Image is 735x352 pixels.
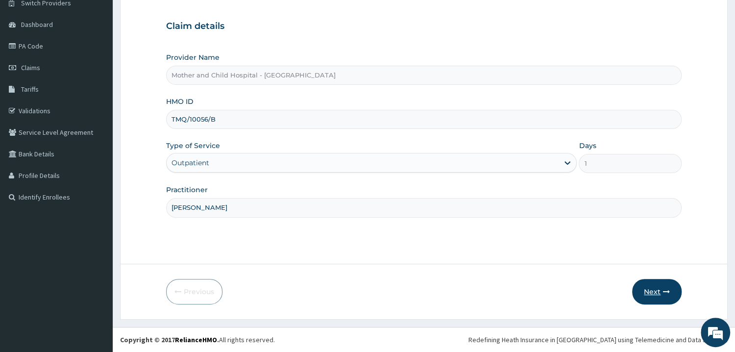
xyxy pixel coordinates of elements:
[21,85,39,94] span: Tariffs
[166,52,220,62] label: Provider Name
[171,158,209,168] div: Outpatient
[120,335,219,344] strong: Copyright © 2017 .
[166,97,194,106] label: HMO ID
[5,242,187,276] textarea: Type your message and hit 'Enter'
[161,5,184,28] div: Minimize live chat window
[175,335,217,344] a: RelianceHMO
[21,63,40,72] span: Claims
[468,335,728,345] div: Redefining Heath Insurance in [GEOGRAPHIC_DATA] using Telemedicine and Data Science!
[632,279,682,304] button: Next
[166,141,220,151] label: Type of Service
[166,279,222,304] button: Previous
[166,198,682,217] input: Enter Name
[579,141,596,151] label: Days
[18,49,40,74] img: d_794563401_company_1708531726252_794563401
[166,110,682,129] input: Enter HMO ID
[57,110,135,209] span: We're online!
[113,327,735,352] footer: All rights reserved.
[166,21,682,32] h3: Claim details
[51,55,165,68] div: Chat with us now
[166,185,208,195] label: Practitioner
[21,20,53,29] span: Dashboard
